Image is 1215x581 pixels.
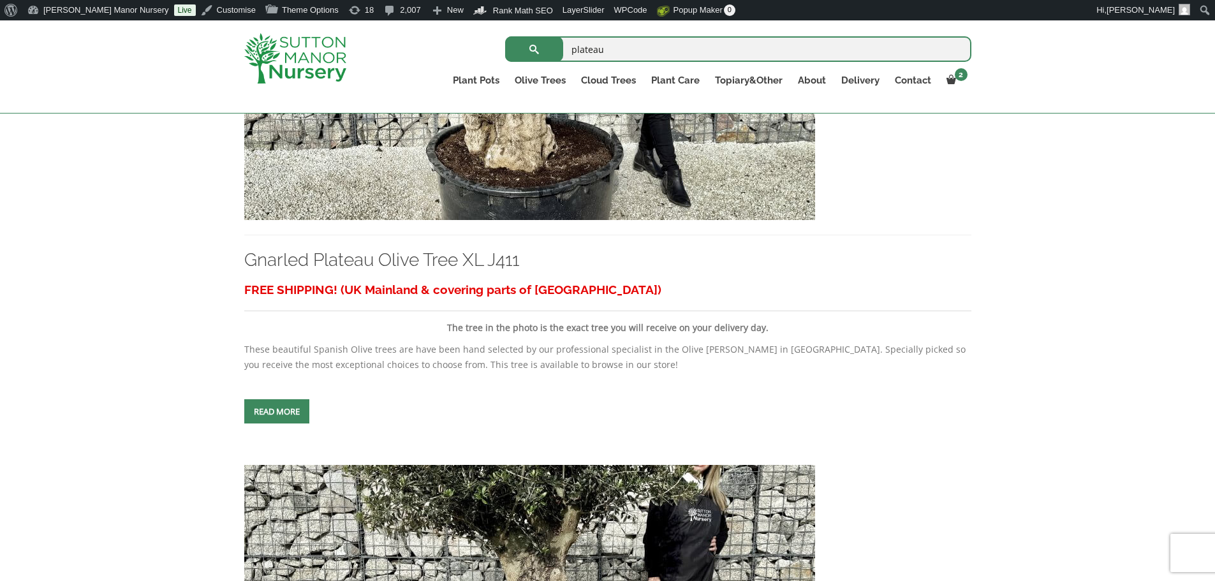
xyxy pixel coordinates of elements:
[887,71,939,89] a: Contact
[644,71,707,89] a: Plant Care
[447,321,769,334] strong: The tree in the photo is the exact tree you will receive on your delivery day.
[244,278,971,372] div: These beautiful Spanish Olive trees are have been hand selected by our professional specialist in...
[244,278,971,302] h3: FREE SHIPPING! (UK Mainland & covering parts of [GEOGRAPHIC_DATA])
[834,71,887,89] a: Delivery
[1107,5,1175,15] span: [PERSON_NAME]
[939,71,971,89] a: 2
[790,71,834,89] a: About
[244,399,309,423] a: Read more
[244,33,346,84] img: logo
[493,6,553,15] span: Rank Math SEO
[174,4,196,16] a: Live
[505,36,971,62] input: Search...
[507,71,573,89] a: Olive Trees
[724,4,735,16] span: 0
[707,71,790,89] a: Topiary&Other
[244,249,519,270] a: Gnarled Plateau Olive Tree XL J411
[955,68,968,81] span: 2
[445,71,507,89] a: Plant Pots
[573,71,644,89] a: Cloud Trees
